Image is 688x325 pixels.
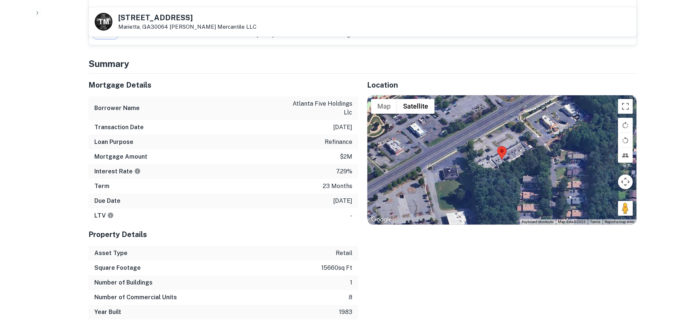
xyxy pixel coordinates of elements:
[94,249,128,258] h6: Asset Type
[94,138,133,146] h6: Loan Purpose
[618,99,633,114] button: Toggle fullscreen view
[369,215,394,225] a: Open this area in Google Maps (opens a new window)
[333,197,352,205] p: [DATE]
[618,118,633,133] button: Rotate map clockwise
[321,264,352,272] p: 15660 sq ft
[371,99,397,114] button: Show street map
[107,212,114,219] svg: LTVs displayed on the website are for informational purposes only and may be reported incorrectly...
[94,152,147,161] h6: Mortgage Amount
[618,174,633,189] button: Map camera controls
[350,211,352,220] p: -
[332,32,417,38] span: ln neighborhood retail centers llc
[350,278,352,287] p: 1
[336,167,352,176] p: 7.29%
[94,211,114,220] h6: LTV
[94,104,140,113] h6: Borrower Name
[651,243,688,278] iframe: Chat Widget
[422,32,458,38] span: jn natchez llc
[88,80,358,91] h5: Mortgage Details
[336,249,352,258] p: retail
[323,182,352,191] p: 23 months
[325,138,352,146] p: refinance
[558,220,586,224] span: Map data ©2025
[369,215,394,225] img: Google
[118,24,256,30] p: Marietta, GA30064
[88,229,358,240] h5: Property Details
[94,293,177,302] h6: Number of Commercial Units
[94,182,109,191] h6: Term
[94,167,141,176] h6: Interest Rate
[618,133,633,148] button: Rotate map counterclockwise
[88,57,637,70] h4: Summary
[94,197,121,205] h6: Due Date
[94,123,144,132] h6: Transaction Date
[333,123,352,132] p: [DATE]
[98,17,108,27] p: T M
[94,278,153,287] h6: Number of Buildings
[618,201,633,216] button: Drag Pegman onto the map to open Street View
[94,264,141,272] h6: Square Footage
[522,219,553,225] button: Keyboard shortcuts
[286,99,352,117] p: atlanta five holdings llc
[397,99,434,114] button: Show satellite imagery
[94,308,121,317] h6: Year Built
[367,80,637,91] h5: Location
[605,220,634,224] a: Report a map error
[340,152,352,161] p: $2m
[170,24,256,30] a: [PERSON_NAME] Mercantile LLC
[339,308,352,317] p: 1983
[118,14,256,21] h5: [STREET_ADDRESS]
[618,148,633,163] button: Tilt map
[590,220,600,224] a: Terms (opens in new tab)
[253,5,328,25] td: [DATE]
[349,293,352,302] p: 8
[134,168,141,174] svg: The interest rates displayed on the website are for informational purposes only and may be report...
